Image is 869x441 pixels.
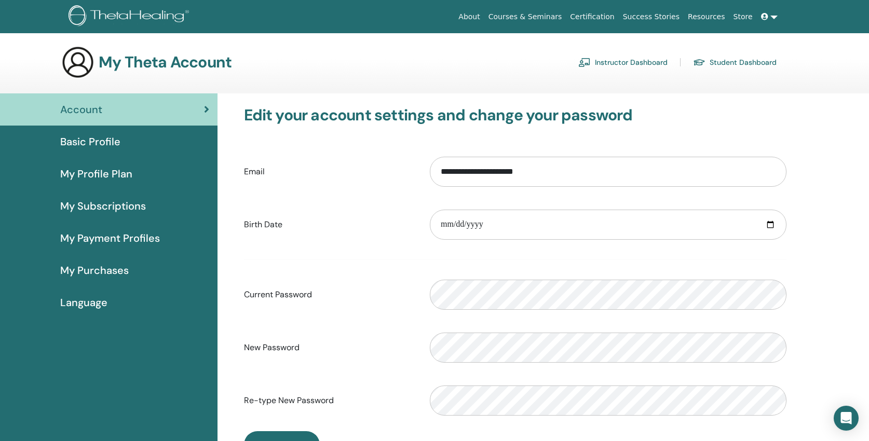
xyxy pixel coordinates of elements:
span: My Purchases [60,263,129,278]
span: Basic Profile [60,134,120,149]
label: Birth Date [236,215,422,235]
a: Resources [684,7,729,26]
h3: My Theta Account [99,53,232,72]
label: Email [236,162,422,182]
a: Success Stories [619,7,684,26]
span: Language [60,295,107,310]
img: generic-user-icon.jpg [61,46,94,79]
label: Current Password [236,285,422,305]
a: Store [729,7,757,26]
span: My Subscriptions [60,198,146,214]
img: graduation-cap.svg [693,58,705,67]
div: Open Intercom Messenger [834,406,859,431]
a: About [454,7,484,26]
span: Account [60,102,102,117]
a: Instructor Dashboard [578,54,668,71]
h3: Edit your account settings and change your password [244,106,787,125]
img: chalkboard-teacher.svg [578,58,591,67]
label: New Password [236,338,422,357]
a: Courses & Seminars [484,7,566,26]
span: My Payment Profiles [60,230,160,246]
a: Student Dashboard [693,54,777,71]
span: My Profile Plan [60,166,132,182]
img: logo.png [69,5,193,29]
a: Certification [566,7,618,26]
label: Re-type New Password [236,391,422,410]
